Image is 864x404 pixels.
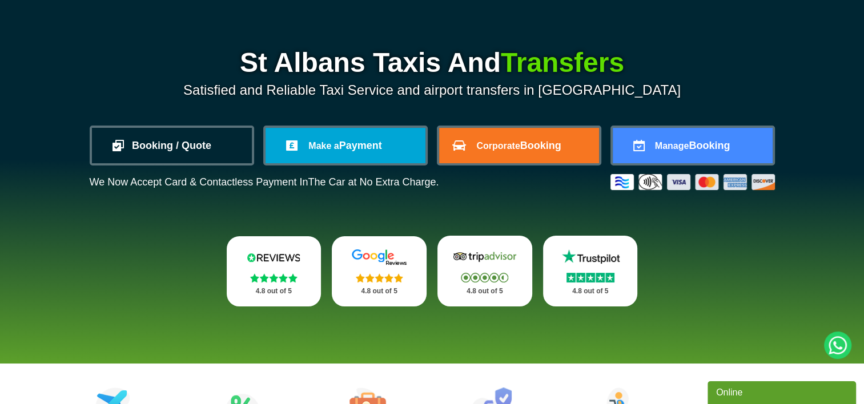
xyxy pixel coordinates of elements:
[556,284,625,298] p: 4.8 out of 5
[655,141,689,151] span: Manage
[439,128,599,163] a: CorporateBooking
[332,236,427,306] a: Google Stars 4.8 out of 5
[239,284,309,298] p: 4.8 out of 5
[308,141,339,151] span: Make a
[708,379,858,404] iframe: chat widget
[90,82,775,98] p: Satisfied and Reliable Taxi Service and airport transfers in [GEOGRAPHIC_DATA]
[266,128,425,163] a: Make aPayment
[356,273,403,282] img: Stars
[227,236,322,306] a: Reviews.io Stars 4.8 out of 5
[90,176,439,188] p: We Now Accept Card & Contactless Payment In
[566,273,614,282] img: Stars
[437,236,532,306] a: Tripadvisor Stars 4.8 out of 5
[250,273,298,282] img: Stars
[450,284,520,298] p: 4.8 out of 5
[92,128,252,163] a: Booking / Quote
[556,248,625,265] img: Trustpilot
[461,273,508,282] img: Stars
[610,174,775,190] img: Credit And Debit Cards
[613,128,773,163] a: ManageBooking
[345,249,413,266] img: Google
[239,249,308,266] img: Reviews.io
[476,141,520,151] span: Corporate
[451,248,519,265] img: Tripadvisor
[501,47,624,78] span: Transfers
[90,49,775,76] h1: St Albans Taxis And
[543,236,638,306] a: Trustpilot Stars 4.8 out of 5
[308,176,439,188] span: The Car at No Extra Charge.
[344,284,414,298] p: 4.8 out of 5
